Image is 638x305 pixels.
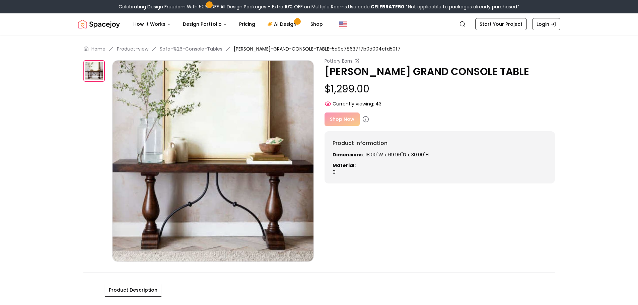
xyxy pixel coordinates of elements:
h6: Product Information [333,139,547,147]
div: 0 [333,151,547,175]
img: https://storage.googleapis.com/spacejoy-main/assets/5d9b78637f7b0d004cfd50f7/image/5d9b78637f7b0d... [83,60,105,82]
a: Shop [305,17,328,31]
a: Pricing [234,17,261,31]
small: Pottery Barn [325,58,352,64]
a: Start Your Project [475,18,527,30]
p: $1,299.00 [325,83,555,95]
span: [PERSON_NAME]-GRAND-CONSOLE-TABLE-5d9b78637f7b0d004cfd50f7 [234,46,401,52]
img: United States [339,20,347,28]
a: Spacejoy [78,17,120,31]
span: *Not applicable to packages already purchased* [404,3,519,10]
nav: breadcrumb [83,46,555,52]
a: AI Design [262,17,304,31]
span: Currently viewing: [333,100,374,107]
nav: Global [78,13,560,35]
button: Product Description [105,284,161,297]
a: Product-view [117,46,148,52]
button: How It Works [128,17,176,31]
nav: Main [128,17,328,31]
p: 18.00"W x 69.96"D x 30.00"H [333,151,547,158]
strong: Dimensions: [333,151,364,158]
div: Celebrating Design Freedom With 50% OFF All Design Packages + Extra 10% OFF on Multiple Rooms. [119,3,519,10]
a: Home [91,46,105,52]
a: Sofa-%26-Console-Tables [160,46,222,52]
span: Use code: [348,3,404,10]
img: Spacejoy Logo [78,17,120,31]
button: Design Portfolio [178,17,232,31]
span: 43 [375,100,381,107]
p: [PERSON_NAME] GRAND CONSOLE TABLE [325,66,555,78]
img: https://storage.googleapis.com/spacejoy-main/assets/5d9b78637f7b0d004cfd50f7/image/5d9b78637f7b0d... [112,60,314,262]
a: Login [532,18,560,30]
strong: Material: [333,162,356,169]
b: CELEBRATE50 [371,3,404,10]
